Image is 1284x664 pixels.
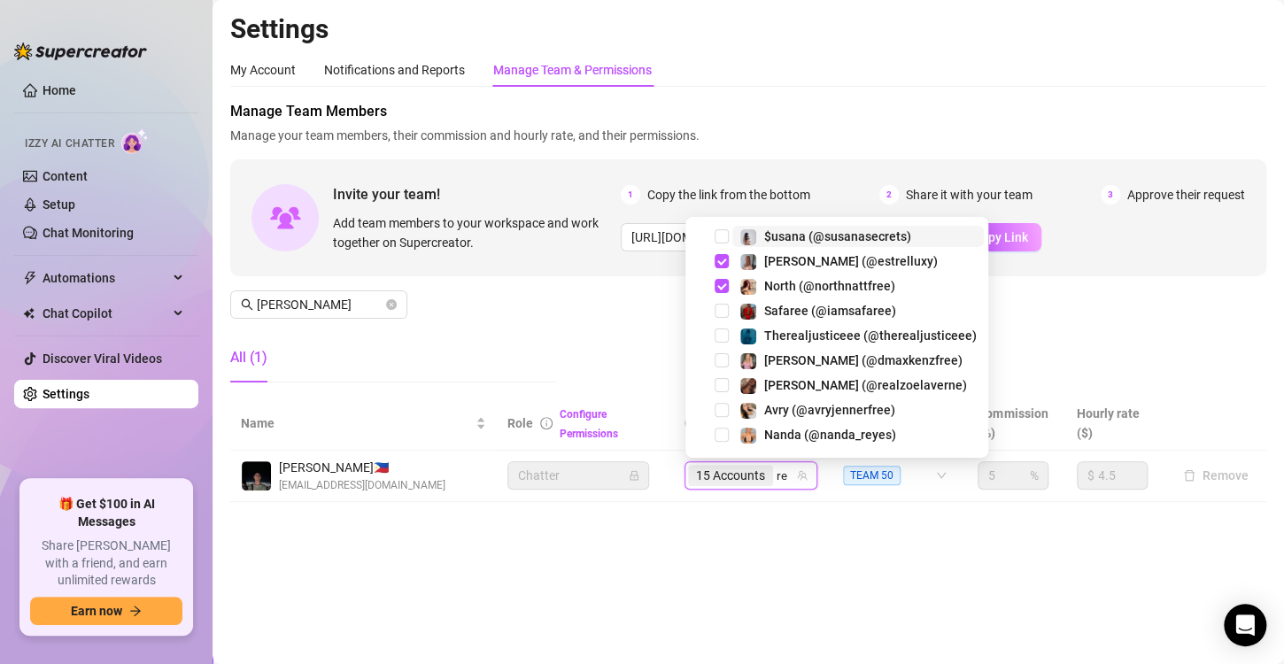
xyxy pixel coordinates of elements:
[241,413,472,433] span: Name
[43,264,168,292] span: Automations
[740,304,756,320] img: Safaree (@iamsafaree)
[540,417,553,429] span: info-circle
[1224,604,1266,646] div: Open Intercom Messenger
[740,403,756,419] img: Avry (@avryjennerfree)
[333,183,621,205] span: Invite your team!
[715,328,729,343] span: Select tree node
[740,254,756,270] img: Estrella (@estrelluxy)
[715,279,729,293] span: Select tree node
[71,604,122,618] span: Earn now
[386,299,397,310] button: close-circle
[688,465,773,486] span: 15 Accounts
[715,428,729,442] span: Select tree node
[230,12,1266,46] h2: Settings
[764,279,895,293] span: North (@northnattfree)
[23,271,37,285] span: thunderbolt
[1127,185,1245,205] span: Approve their request
[967,397,1066,451] th: Commission (%)
[279,458,445,477] span: [PERSON_NAME] 🇵🇭
[230,397,497,451] th: Name
[30,496,182,530] span: 🎁 Get $100 in AI Messages
[43,351,162,366] a: Discover Viral Videos
[879,185,899,205] span: 2
[740,279,756,295] img: North (@northnattfree)
[715,229,729,243] span: Select tree node
[1176,465,1256,486] button: Remove
[43,169,88,183] a: Content
[764,229,911,243] span: $usana (@susanasecrets)
[715,403,729,417] span: Select tree node
[257,295,383,314] input: Search members
[940,223,1041,251] button: Copy Link
[242,461,271,490] img: Carlos Miguel Aguilar
[507,416,533,430] span: Role
[647,185,810,205] span: Copy the link from the bottom
[740,229,756,245] img: $usana (@susanasecrets)
[764,353,963,367] span: [PERSON_NAME] (@dmaxkenzfree)
[740,428,756,444] img: Nanda (@nanda_reyes)
[43,387,89,401] a: Settings
[43,299,168,328] span: Chat Copilot
[324,60,465,80] div: Notifications and Reports
[715,378,729,392] span: Select tree node
[906,185,1033,205] span: Share it with your team
[843,466,901,485] span: TEAM 50
[230,347,267,368] div: All (1)
[1101,185,1120,205] span: 3
[230,126,1266,145] span: Manage your team members, their commission and hourly rate, and their permissions.
[764,428,896,442] span: Nanda (@nanda_reyes)
[764,304,896,318] span: Safaree (@iamsafaree)
[333,213,614,252] span: Add team members to your workspace and work together on Supercreator.
[1066,397,1165,451] th: Hourly rate ($)
[493,60,652,80] div: Manage Team & Permissions
[30,537,182,590] span: Share [PERSON_NAME] with a friend, and earn unlimited rewards
[279,477,445,494] span: [EMAIL_ADDRESS][DOMAIN_NAME]
[30,597,182,625] button: Earn nowarrow-right
[764,403,895,417] span: Avry (@avryjennerfree)
[129,605,142,617] span: arrow-right
[230,101,1266,122] span: Manage Team Members
[230,60,296,80] div: My Account
[764,254,938,268] span: [PERSON_NAME] (@estrelluxy)
[43,83,76,97] a: Home
[715,254,729,268] span: Select tree node
[621,185,640,205] span: 1
[797,470,808,481] span: team
[696,466,765,485] span: 15 Accounts
[518,462,638,489] span: Chatter
[973,230,1028,244] span: Copy Link
[14,42,147,60] img: logo-BBDzfeDw.svg
[764,378,967,392] span: [PERSON_NAME] (@realzoelaverne)
[121,128,149,154] img: AI Chatter
[740,378,756,394] img: Zoe (@realzoelaverne)
[629,470,639,481] span: lock
[764,328,977,343] span: Therealjusticeee (@therealjusticeee)
[740,353,756,369] img: Kenzie (@dmaxkenzfree)
[241,298,253,311] span: search
[715,353,729,367] span: Select tree node
[43,197,75,212] a: Setup
[715,304,729,318] span: Select tree node
[23,307,35,320] img: Chat Copilot
[43,226,134,240] a: Chat Monitoring
[25,135,114,152] span: Izzy AI Chatter
[740,328,756,344] img: Therealjusticeee (@therealjusticeee)
[560,408,618,440] a: Configure Permissions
